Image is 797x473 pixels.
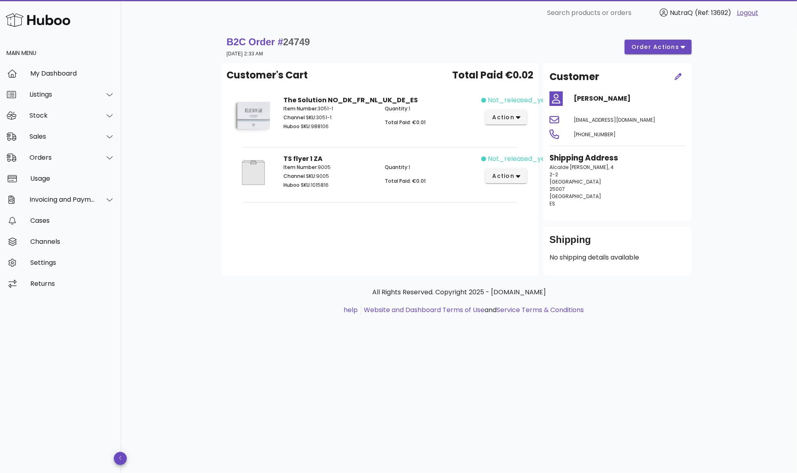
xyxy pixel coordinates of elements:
span: Item Number: [283,164,318,171]
span: Channel SKU: [283,114,316,121]
li: and [361,305,584,315]
div: Sales [29,133,95,140]
h2: Customer [550,70,599,84]
span: [EMAIL_ADDRESS][DOMAIN_NAME] [574,116,655,123]
p: No shipping details available [550,253,685,262]
span: 25007 [550,186,565,192]
small: [DATE] 2:33 AM [227,51,263,57]
div: Cases [30,217,115,224]
span: Channel SKU: [283,173,316,179]
p: 9005 [283,173,375,180]
span: Total Paid: €0.01 [385,177,426,184]
span: [PHONE_NUMBER] [574,131,616,138]
span: not_released_yet [488,154,548,164]
div: Invoicing and Payments [29,196,95,203]
div: Settings [30,259,115,266]
span: NutraQ [670,8,693,17]
span: 24749 [283,36,310,47]
button: order actions [625,40,692,54]
div: Listings [29,91,95,98]
span: 2-2 [550,171,558,178]
p: All Rights Reserved. Copyright 2025 - [DOMAIN_NAME] [228,287,690,297]
div: Returns [30,280,115,287]
strong: B2C Order # [227,36,310,47]
span: not_released_yet [488,95,548,105]
div: My Dashboard [30,70,115,77]
img: Product Image [233,154,274,191]
div: Orders [29,154,95,161]
a: Logout [737,8,758,18]
div: Usage [30,175,115,182]
p: 1015816 [283,182,375,189]
span: Huboo SKU: [283,182,311,188]
span: ES [550,200,555,207]
span: (Ref: 13692) [695,8,731,17]
p: 988106 [283,123,375,130]
img: Huboo Logo [6,11,70,29]
button: action [485,110,527,125]
span: [GEOGRAPHIC_DATA] [550,193,601,200]
strong: The Solution NO_DK_FR_NL_UK_DE_ES [283,95,418,105]
div: Shipping [550,233,685,253]
a: Service Terms & Conditions [497,305,584,315]
span: Total Paid: €0.01 [385,119,426,126]
div: Stock [29,112,95,119]
span: [GEOGRAPHIC_DATA] [550,178,601,185]
span: Item Number: [283,105,318,112]
span: Quantity: [385,105,409,112]
button: action [485,169,527,183]
a: Website and Dashboard Terms of Use [364,305,485,315]
h3: Shipping Address [550,152,685,164]
span: Quantity: [385,164,409,171]
p: 3051-1 [283,114,375,121]
span: Customer's Cart [227,68,308,82]
span: action [492,172,514,180]
p: 1 [385,164,476,171]
span: order actions [631,43,680,51]
strong: TS flyer 1 ZA [283,154,323,163]
img: Product Image [233,95,274,136]
p: 9005 [283,164,375,171]
span: Total Paid €0.02 [452,68,533,82]
span: action [492,113,514,122]
p: 1 [385,105,476,112]
p: 3051-1 [283,105,375,112]
a: help [344,305,358,315]
div: Channels [30,238,115,245]
h4: [PERSON_NAME] [574,94,685,103]
span: Alcalde [PERSON_NAME], 4 [550,164,614,171]
span: Huboo SKU: [283,123,311,130]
